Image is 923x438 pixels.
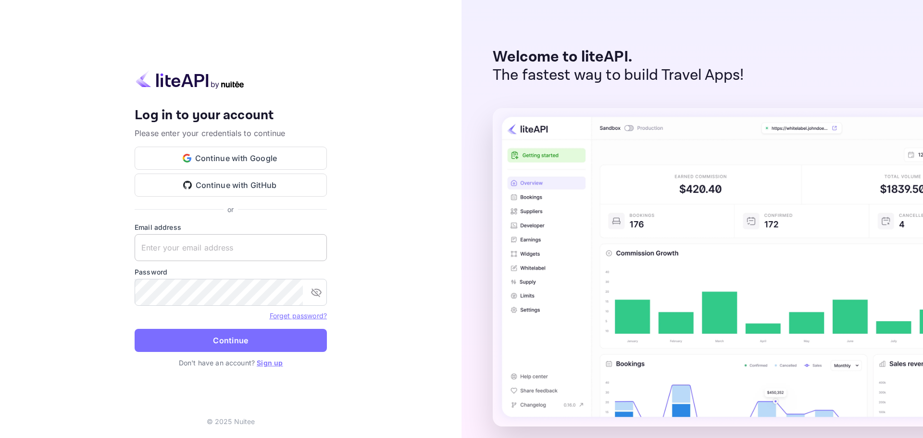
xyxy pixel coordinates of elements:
p: Welcome to liteAPI. [493,48,744,66]
button: Continue with Google [135,147,327,170]
p: Don't have an account? [135,358,327,368]
p: © 2025 Nuitee [207,416,255,426]
a: Forget password? [270,312,327,320]
p: The fastest way to build Travel Apps! [493,66,744,85]
button: Continue [135,329,327,352]
input: Enter your email address [135,234,327,261]
a: Sign up [257,359,283,367]
p: or [227,204,234,214]
p: Please enter your credentials to continue [135,127,327,139]
button: Continue with GitHub [135,174,327,197]
h4: Log in to your account [135,107,327,124]
button: toggle password visibility [307,283,326,302]
label: Password [135,267,327,277]
label: Email address [135,222,327,232]
a: Forget password? [270,311,327,320]
img: liteapi [135,70,245,89]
